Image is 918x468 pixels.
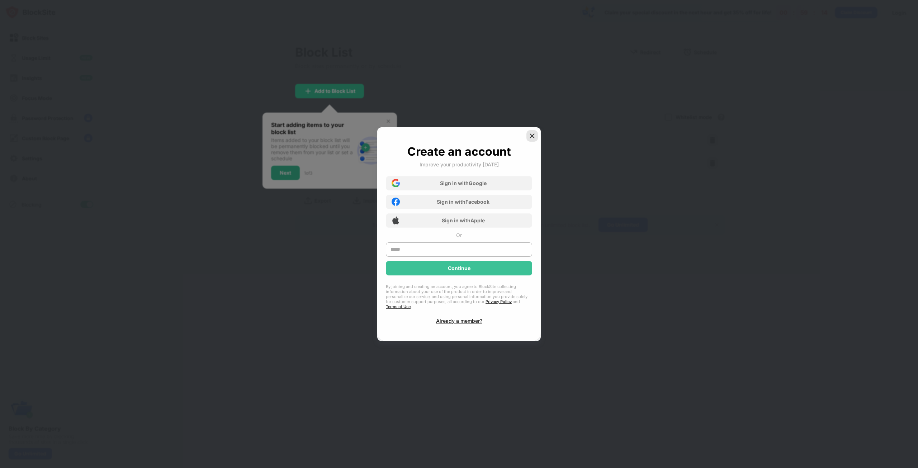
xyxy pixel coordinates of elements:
[436,318,482,324] div: Already a member?
[392,216,400,224] img: apple-icon.png
[420,161,499,167] div: Improve your productivity [DATE]
[486,299,512,304] a: Privacy Policy
[456,232,462,238] div: Or
[386,304,411,309] a: Terms of Use
[392,198,400,206] img: facebook-icon.png
[442,217,485,223] div: Sign in with Apple
[392,179,400,187] img: google-icon.png
[440,180,487,186] div: Sign in with Google
[386,284,532,309] div: By joining and creating an account, you agree to BlockSite collecting information about your use ...
[437,199,489,205] div: Sign in with Facebook
[448,265,470,271] div: Continue
[407,145,511,159] div: Create an account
